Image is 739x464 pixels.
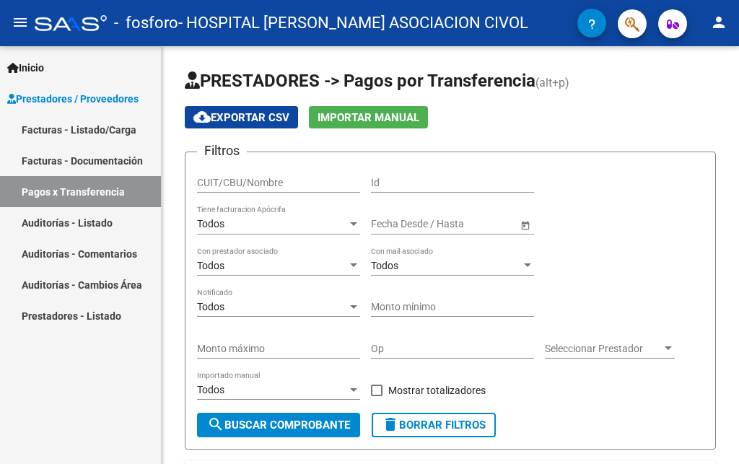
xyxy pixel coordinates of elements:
span: Todos [197,384,224,395]
span: Exportar CSV [193,111,289,124]
span: PRESTADORES -> Pagos por Transferencia [185,71,535,91]
span: Importar Manual [318,111,419,124]
input: Fecha inicio [371,218,424,230]
span: Todos [197,260,224,271]
span: Borrar Filtros [382,419,486,432]
h3: Filtros [197,141,247,161]
mat-icon: menu [12,14,29,31]
span: - fosforo [114,7,178,39]
span: Seleccionar Prestador [545,343,662,355]
button: Buscar Comprobante [197,413,360,437]
mat-icon: search [207,416,224,433]
mat-icon: cloud_download [193,108,211,126]
input: Fecha fin [436,218,507,230]
span: Todos [371,260,398,271]
button: Exportar CSV [185,106,298,128]
mat-icon: delete [382,416,399,433]
button: Importar Manual [309,106,428,128]
button: Borrar Filtros [372,413,496,437]
span: Prestadores / Proveedores [7,91,139,107]
span: Inicio [7,60,44,76]
button: Open calendar [517,217,533,232]
span: Mostrar totalizadores [388,382,486,399]
span: Todos [197,301,224,312]
span: Todos [197,218,224,229]
iframe: Intercom live chat [690,415,725,450]
span: - HOSPITAL [PERSON_NAME] ASOCIACION CIVOL [178,7,528,39]
span: Buscar Comprobante [207,419,350,432]
span: (alt+p) [535,76,569,89]
mat-icon: person [710,14,727,31]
